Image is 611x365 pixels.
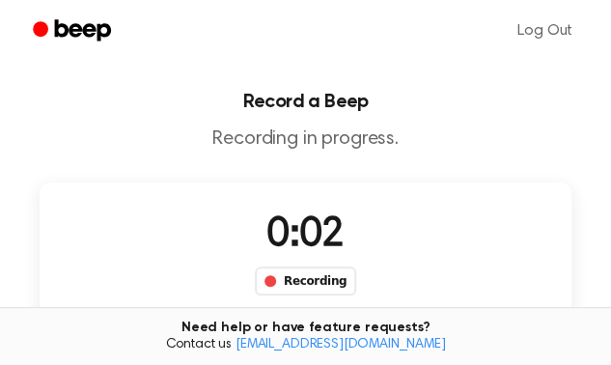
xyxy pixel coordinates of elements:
a: [EMAIL_ADDRESS][DOMAIN_NAME] [236,338,446,351]
span: Contact us [12,337,599,354]
span: 0:02 [266,215,344,256]
p: Recording in progress. [15,127,596,152]
h1: Record a Beep [15,93,596,112]
a: Beep [19,13,128,50]
div: Recording [255,267,356,295]
a: Log Out [498,8,592,54]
